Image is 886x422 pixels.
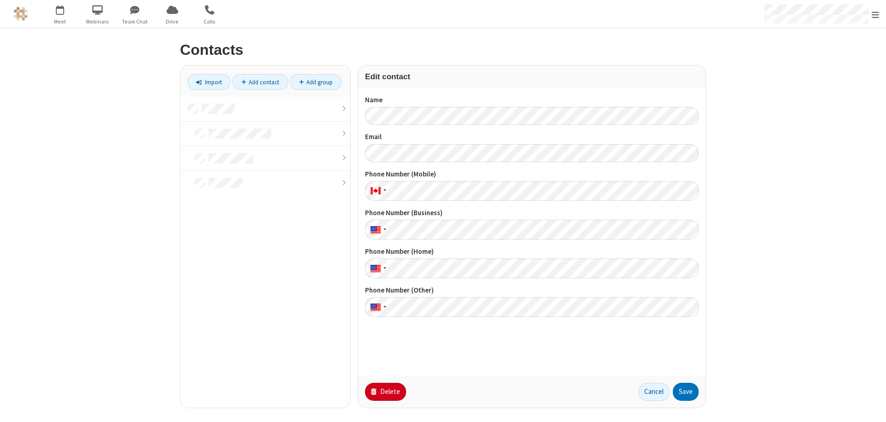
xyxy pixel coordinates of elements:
div: United States: + 1 [365,258,389,278]
span: Webinars [80,18,115,26]
img: QA Selenium DO NOT DELETE OR CHANGE [14,7,28,21]
div: United States: + 1 [365,297,389,317]
a: Import [187,74,231,90]
h3: Edit contact [365,72,699,81]
h2: Contacts [180,42,706,58]
button: Delete [365,383,406,401]
span: Drive [155,18,190,26]
span: Calls [192,18,227,26]
a: Add contact [233,74,288,90]
label: Phone Number (Mobile) [365,169,699,180]
span: Meet [43,18,78,26]
span: Team Chat [118,18,152,26]
a: Add group [290,74,341,90]
div: United States: + 1 [365,220,389,240]
button: Cancel [638,383,670,401]
label: Phone Number (Business) [365,208,699,218]
label: Name [365,95,699,105]
label: Phone Number (Other) [365,285,699,296]
label: Phone Number (Home) [365,246,699,257]
label: Email [365,132,699,142]
button: Save [673,383,699,401]
div: Canada: + 1 [365,181,389,201]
